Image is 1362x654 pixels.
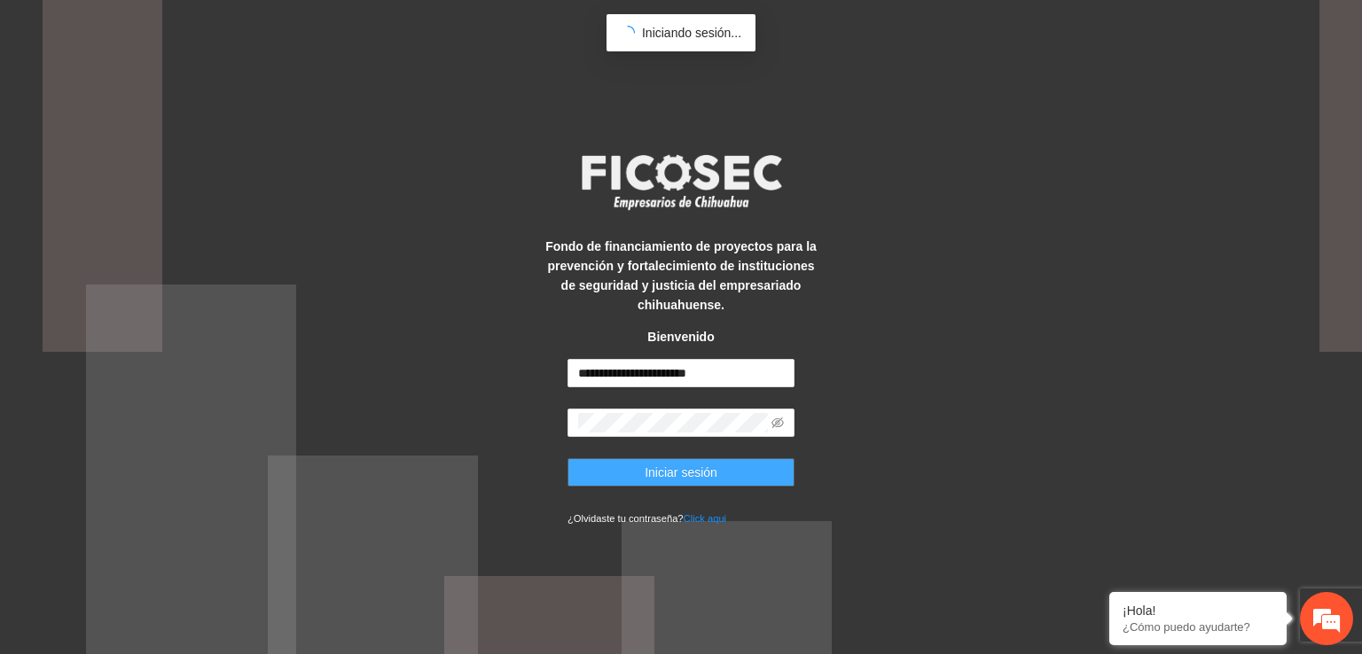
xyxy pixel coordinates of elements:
button: Iniciar sesión [567,458,794,487]
span: eye-invisible [771,417,784,429]
img: logo [570,149,792,214]
small: ¿Olvidaste tu contraseña? [567,513,726,524]
strong: Bienvenido [647,330,714,344]
div: ¡Hola! [1123,603,1273,618]
span: loading [618,23,637,42]
span: Iniciando sesión... [642,26,741,40]
strong: Fondo de financiamiento de proyectos para la prevención y fortalecimiento de instituciones de seg... [545,239,817,312]
p: ¿Cómo puedo ayudarte? [1123,620,1273,634]
a: Click aqui [684,513,727,524]
span: Iniciar sesión [645,463,717,482]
